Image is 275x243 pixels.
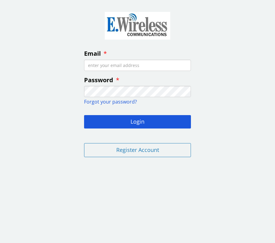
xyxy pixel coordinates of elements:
input: enter your email address [84,60,191,71]
a: Forgot your password? [84,98,137,105]
button: Login [84,115,191,129]
span: Email [84,49,101,58]
span: Password [84,76,113,84]
button: Register Account [84,143,191,157]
